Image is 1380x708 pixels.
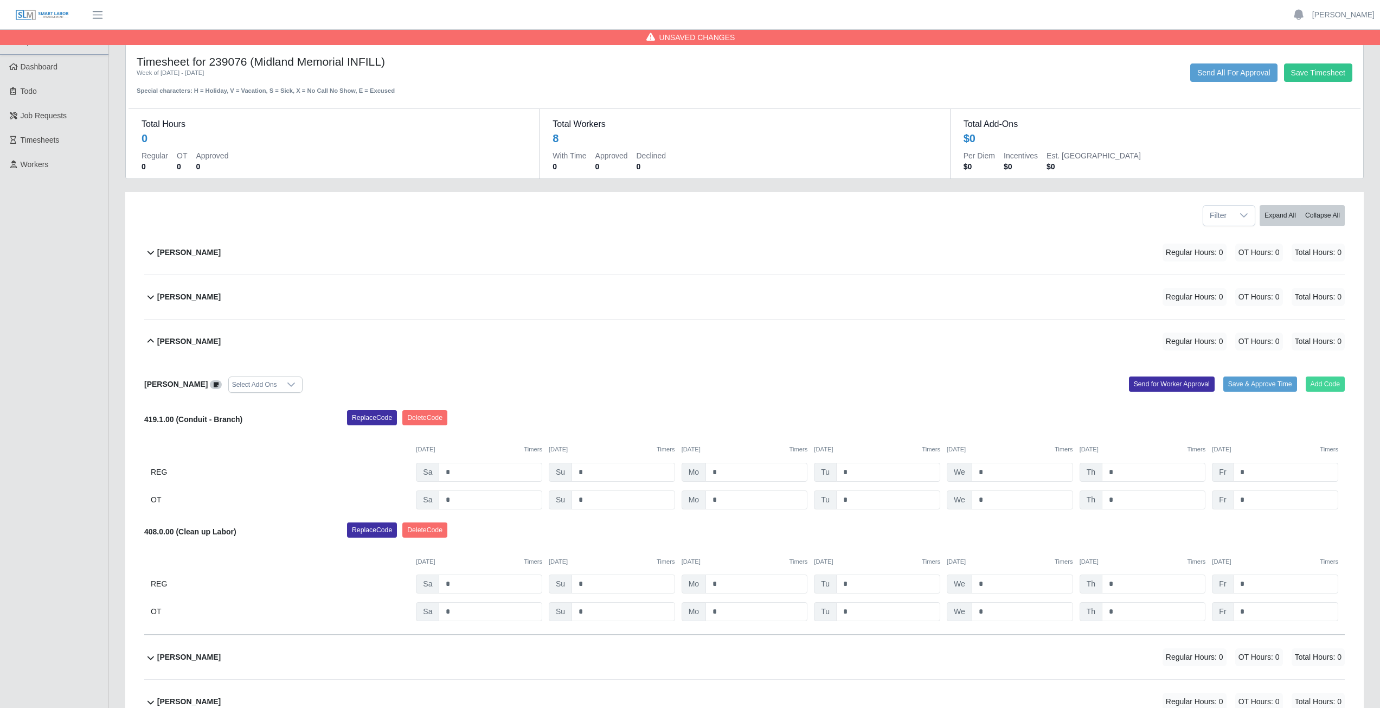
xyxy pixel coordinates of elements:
[1163,648,1227,666] span: Regular Hours: 0
[964,161,995,172] dd: $0
[553,118,936,131] dt: Total Workers
[1300,205,1345,226] button: Collapse All
[549,490,572,509] span: Su
[1080,445,1206,454] div: [DATE]
[142,118,526,131] dt: Total Hours
[682,445,808,454] div: [DATE]
[524,557,542,566] button: Timers
[1260,205,1301,226] button: Expand All
[922,557,940,566] button: Timers
[229,377,280,392] div: Select Add Ons
[964,150,995,161] dt: Per Diem
[1080,602,1102,621] span: Th
[1320,445,1338,454] button: Timers
[144,320,1345,363] button: [PERSON_NAME] Regular Hours: 0 OT Hours: 0 Total Hours: 0
[682,490,706,509] span: Mo
[1223,377,1297,392] button: Save & Approve Time
[814,575,837,594] span: Tu
[15,9,69,21] img: SLM Logo
[1080,490,1102,509] span: Th
[1188,557,1206,566] button: Timers
[144,231,1345,275] button: [PERSON_NAME] Regular Hours: 0 OT Hours: 0 Total Hours: 0
[1235,333,1283,350] span: OT Hours: 0
[595,150,628,161] dt: Approved
[144,635,1345,679] button: [PERSON_NAME] Regular Hours: 0 OT Hours: 0 Total Hours: 0
[814,557,940,566] div: [DATE]
[1163,244,1227,261] span: Regular Hours: 0
[1055,557,1073,566] button: Timers
[947,575,972,594] span: We
[947,445,1073,454] div: [DATE]
[657,445,675,454] button: Timers
[196,150,228,161] dt: Approved
[137,68,634,78] div: Week of [DATE] - [DATE]
[347,522,397,538] button: ReplaceCode
[1260,205,1345,226] div: bulk actions
[416,575,439,594] span: Sa
[1212,445,1338,454] div: [DATE]
[151,463,409,482] div: REG
[1320,557,1338,566] button: Timers
[814,490,837,509] span: Tu
[1188,445,1206,454] button: Timers
[1047,161,1141,172] dd: $0
[157,291,221,303] b: [PERSON_NAME]
[1235,288,1283,306] span: OT Hours: 0
[416,463,439,482] span: Sa
[416,445,542,454] div: [DATE]
[142,150,168,161] dt: Regular
[659,32,735,43] span: Unsaved Changes
[1212,490,1233,509] span: Fr
[947,557,1073,566] div: [DATE]
[1292,333,1345,350] span: Total Hours: 0
[144,527,236,536] b: 408.0.00 (Clean up Labor)
[157,696,221,707] b: [PERSON_NAME]
[790,557,808,566] button: Timers
[137,55,634,68] h4: Timesheet for 239076 (Midland Memorial INFILL)
[21,160,49,169] span: Workers
[1080,463,1102,482] span: Th
[549,557,675,566] div: [DATE]
[553,161,586,172] dd: 0
[549,463,572,482] span: Su
[964,131,975,146] div: $0
[137,78,634,95] div: Special characters: H = Holiday, V = Vacation, S = Sick, X = No Call No Show, E = Excused
[947,602,972,621] span: We
[1235,648,1283,666] span: OT Hours: 0
[1047,150,1141,161] dt: Est. [GEOGRAPHIC_DATA]
[1080,575,1102,594] span: Th
[1312,9,1375,21] a: [PERSON_NAME]
[1080,557,1206,566] div: [DATE]
[1203,206,1233,226] span: Filter
[790,445,808,454] button: Timers
[682,602,706,621] span: Mo
[549,445,675,454] div: [DATE]
[814,463,837,482] span: Tu
[947,490,972,509] span: We
[144,275,1345,319] button: [PERSON_NAME] Regular Hours: 0 OT Hours: 0 Total Hours: 0
[151,602,409,621] div: OT
[549,602,572,621] span: Su
[814,602,837,621] span: Tu
[177,150,187,161] dt: OT
[210,380,222,388] a: View/Edit Notes
[151,490,409,509] div: OT
[1190,63,1278,82] button: Send All For Approval
[1004,150,1038,161] dt: Incentives
[682,557,808,566] div: [DATE]
[21,62,58,71] span: Dashboard
[157,336,221,347] b: [PERSON_NAME]
[682,575,706,594] span: Mo
[21,111,67,120] span: Job Requests
[196,161,228,172] dd: 0
[1163,333,1227,350] span: Regular Hours: 0
[947,463,972,482] span: We
[142,161,168,172] dd: 0
[682,463,706,482] span: Mo
[157,652,221,663] b: [PERSON_NAME]
[637,161,666,172] dd: 0
[144,380,208,388] b: [PERSON_NAME]
[553,150,586,161] dt: With Time
[524,445,542,454] button: Timers
[1055,445,1073,454] button: Timers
